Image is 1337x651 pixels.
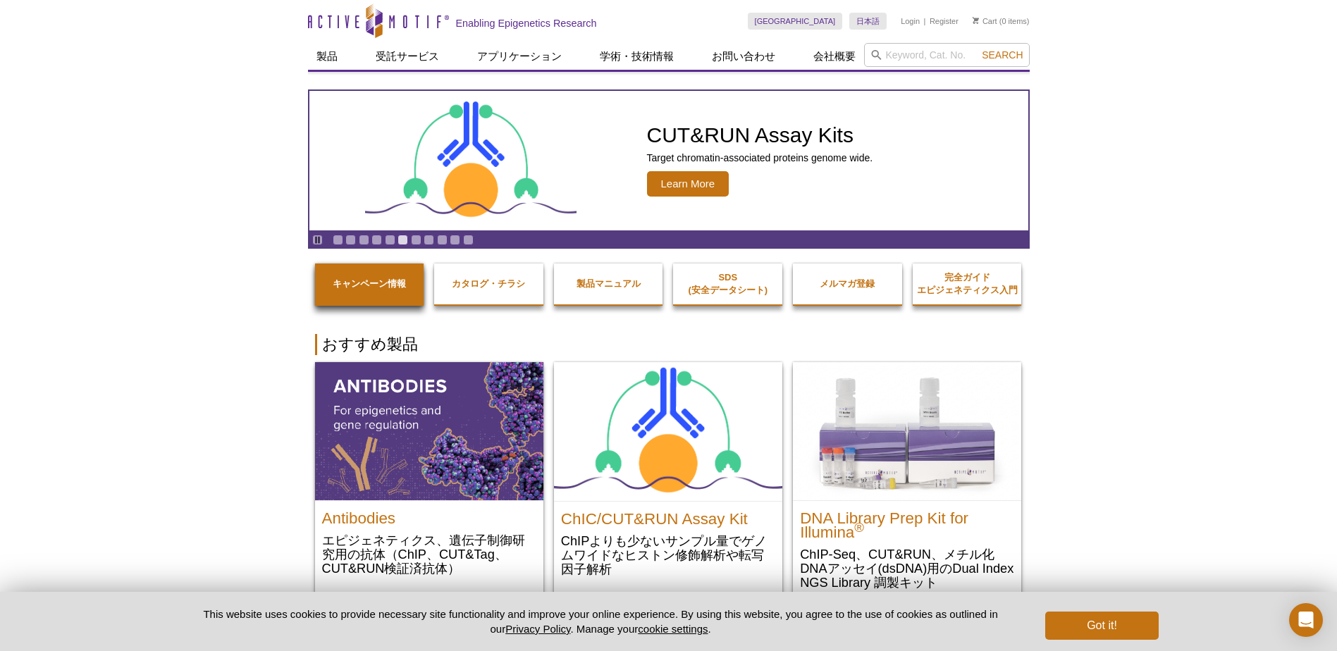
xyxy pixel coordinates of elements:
[647,171,729,197] span: Learn More
[820,278,875,289] strong: メルマガ登録
[924,13,926,30] li: |
[864,43,1030,67] input: Keyword, Cat. No.
[345,235,356,245] a: Go to slide 2
[793,362,1021,604] a: DNA Library Prep Kit for Illumina DNA Library Prep Kit for Illumina® ChIP-Seq、CUT&RUN、メチル化DNAアッセイ...
[849,13,887,30] a: 日本語
[398,235,408,245] a: Go to slide 6
[554,362,782,590] a: ChIC/CUT&RUN Assay Kit ChIC/CUT&RUN Assay Kit ChIPよりも少ないサンプル量でゲノムワイドなヒストン修飾解析や転写因子解析
[505,623,570,635] a: Privacy Policy
[647,125,873,146] h2: CUT&RUN Assay Kits
[367,43,448,70] a: 受託サービス
[800,547,1014,590] p: ChIP-Seq、CUT&RUN、メチル化DNAアッセイ(dsDNA)用のDual Index NGS Library 調製キット
[793,362,1021,500] img: DNA Library Prep Kit for Illumina
[309,91,1028,230] article: CUT&RUN Assay Kits
[315,362,543,500] img: All Antibodies
[973,16,997,26] a: Cart
[913,257,1022,311] a: 完全ガイドエピジェネティクス入門
[359,235,369,245] a: Go to slide 3
[371,235,382,245] a: Go to slide 4
[1289,603,1323,637] div: Open Intercom Messenger
[434,263,543,304] a: カタログ・チラシ
[1045,612,1158,640] button: Got it!
[647,151,873,164] p: Target chromatin-associated proteins genome wide.
[385,235,395,245] a: Go to slide 5
[982,49,1023,61] span: Search
[577,278,641,289] strong: 製品マニュアル
[333,235,343,245] a: Go to slide 1
[978,49,1027,61] button: Search
[973,13,1030,30] li: (0 items)
[638,623,708,635] button: cookie settings
[309,91,1028,230] a: CUT&RUN Assay Kits CUT&RUN Assay Kits Target chromatin-associated proteins genome wide. Learn More
[688,272,768,295] strong: SDS (安全データシート)
[805,43,864,70] a: 会社概要
[308,43,346,70] a: 製品
[561,505,775,526] h2: ChIC/CUT&RUN Assay Kit
[424,235,434,245] a: Go to slide 8
[452,278,525,289] strong: カタログ・チラシ
[554,263,663,304] a: 製品マニュアル
[322,533,536,576] p: エピジェネティクス、遺伝子制御研究用の抗体（ChIP、CUT&Tag、CUT&RUN検証済抗体）
[322,504,536,526] h2: Antibodies
[930,16,959,26] a: Register
[312,235,323,245] a: Toggle autoplay
[793,263,902,304] a: メルマガ登録
[673,257,782,311] a: SDS(安全データシート)
[703,43,784,70] a: お問い合わせ
[561,533,775,576] p: ChIPよりも少ないサンプル量でゲノムワイドなヒストン修飾解析や転写因子解析
[901,16,920,26] a: Login
[591,43,682,70] a: 学術・技術情報
[179,607,1023,636] p: This website uses cookies to provide necessary site functionality and improve your online experie...
[315,362,543,590] a: All Antibodies Antibodies エピジェネティクス、遺伝子制御研究用の抗体（ChIP、CUT&Tag、CUT&RUN検証済抗体）
[800,504,1014,540] h2: DNA Library Prep Kit for Illumina
[554,362,782,501] img: ChIC/CUT&RUN Assay Kit
[411,235,421,245] a: Go to slide 7
[450,235,460,245] a: Go to slide 10
[463,235,474,245] a: Go to slide 11
[315,334,1023,355] h2: おすすめ製品
[973,17,979,24] img: Your Cart
[748,13,843,30] a: [GEOGRAPHIC_DATA]
[365,97,577,225] img: CUT&RUN Assay Kits
[315,263,424,304] a: キャンペーン情報
[437,235,448,245] a: Go to slide 9
[469,43,570,70] a: アプリケーション
[917,272,1018,295] strong: 完全ガイド エピジェネティクス入門
[854,520,864,535] sup: ®
[456,17,597,30] h2: Enabling Epigenetics Research
[333,278,406,289] strong: キャンペーン情報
